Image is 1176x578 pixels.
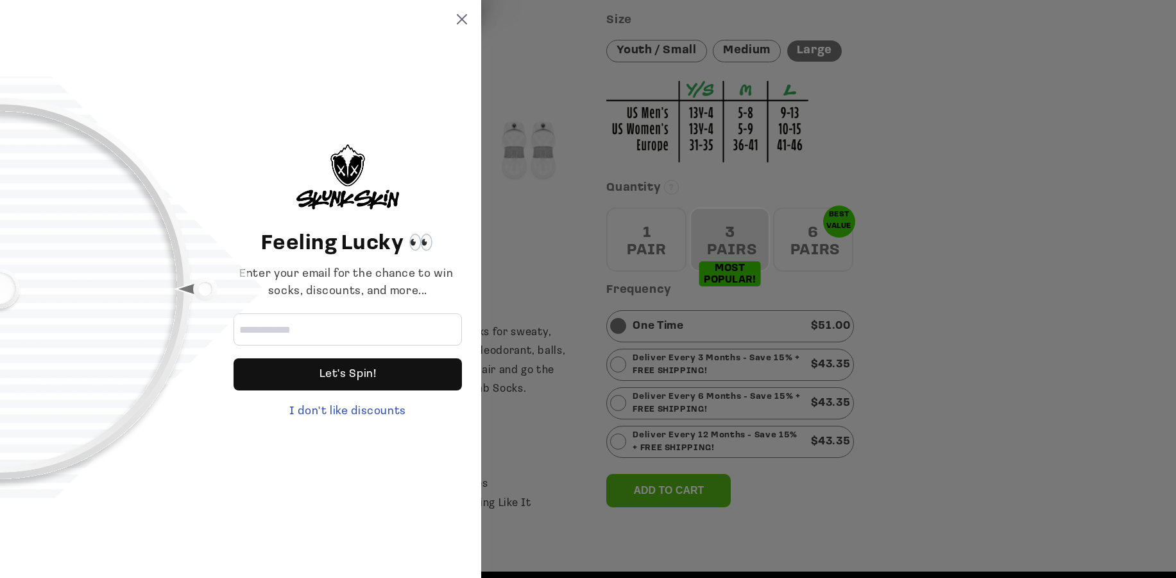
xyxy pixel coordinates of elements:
[234,313,462,346] input: Email address
[234,229,462,259] header: Feeling Lucky 👀
[234,266,462,301] div: Enter your email for the chance to win socks, discounts, and more...
[320,358,377,390] div: Let's Spin!
[234,403,462,421] div: I don't like discounts
[234,358,462,390] div: Let's Spin!
[296,144,399,209] img: logo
